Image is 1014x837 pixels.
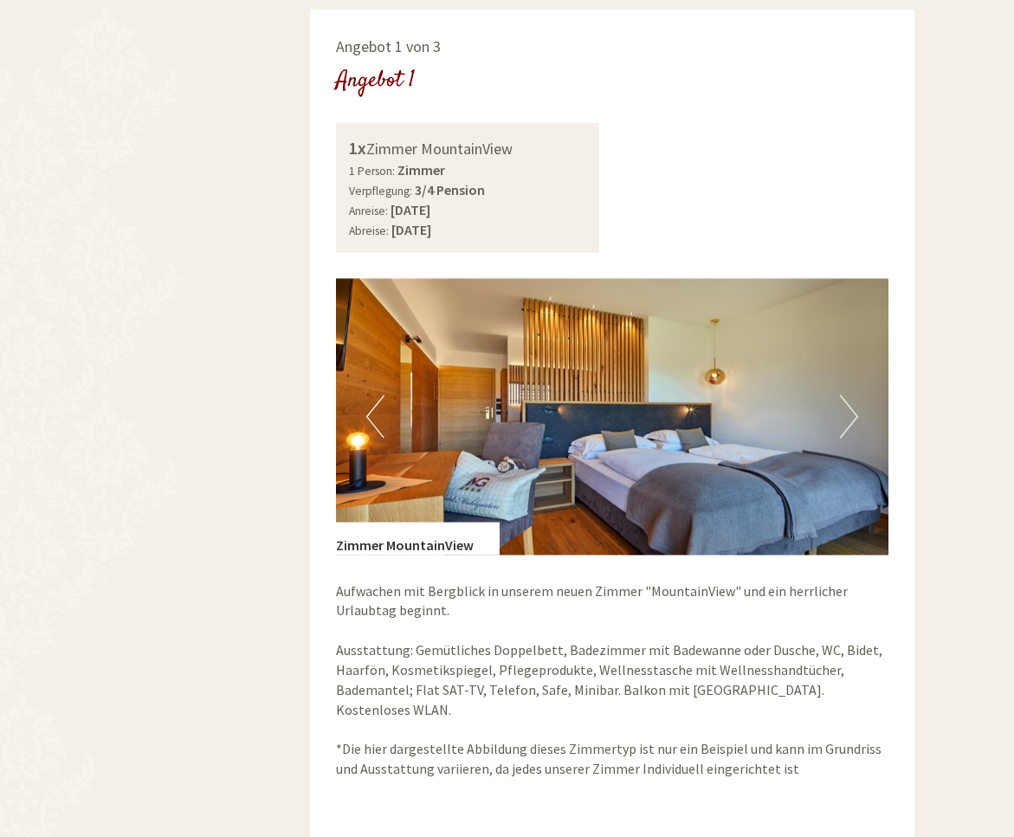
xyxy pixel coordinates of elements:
[336,581,888,779] p: Aufwachen mit Bergblick in unserem neuen Zimmer "MountainView" und ein herrlicher Urlaubtag begin...
[336,279,888,555] img: image
[349,136,586,161] div: Zimmer MountainView
[415,181,485,198] b: 3/4 Pension
[240,13,313,42] div: Freitag
[391,201,430,218] b: [DATE]
[336,522,500,555] div: Zimmer MountainView
[277,47,539,100] div: Guten Tag, wie können wir Ihnen helfen?
[286,84,526,96] small: 13:59
[349,224,389,238] small: Abreise:
[449,457,552,487] button: Senden
[349,164,395,178] small: 1 Person:
[286,50,526,64] div: Sie
[349,137,366,159] b: 1x
[349,184,412,198] small: Verpflegung:
[366,395,384,438] button: Previous
[397,161,445,178] b: Zimmer
[391,221,431,238] b: [DATE]
[336,36,441,56] span: Angebot 1 von 3
[349,204,388,218] small: Anreise:
[840,395,858,438] button: Next
[336,65,415,97] div: Angebot 1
